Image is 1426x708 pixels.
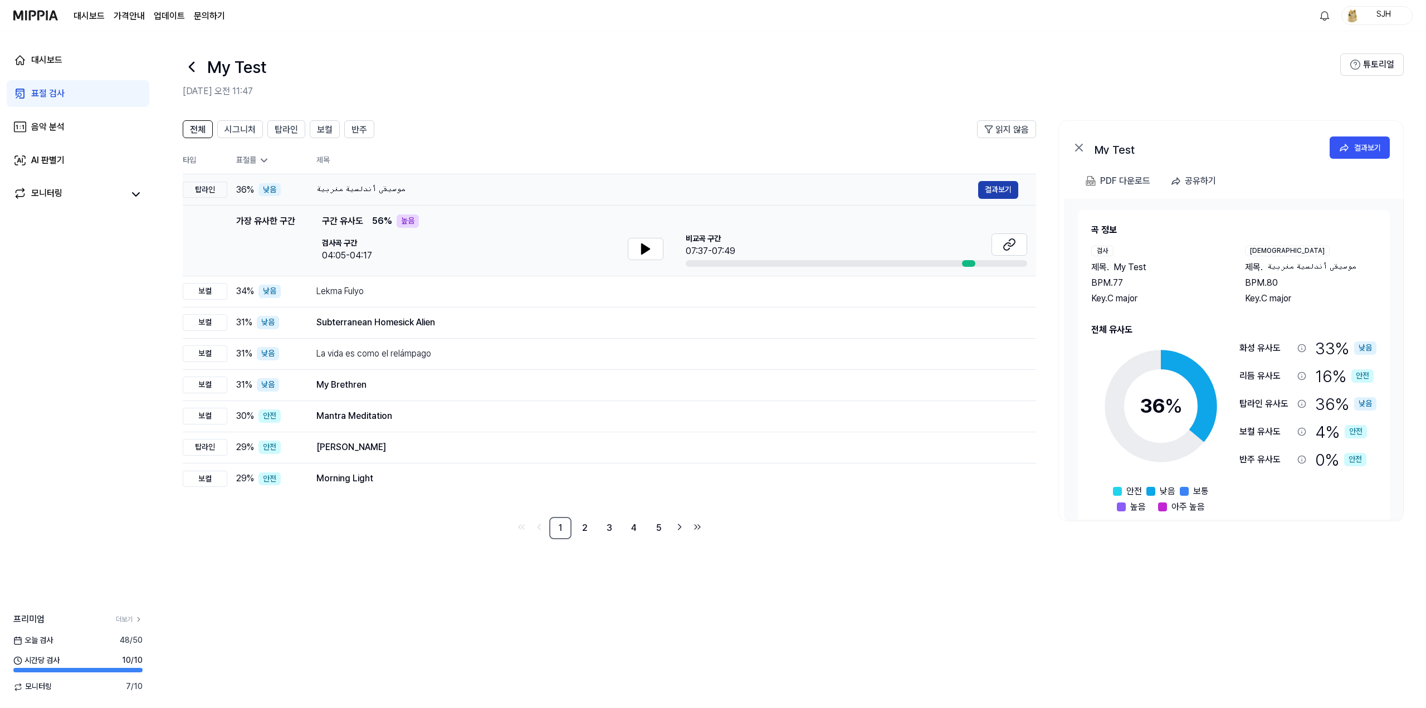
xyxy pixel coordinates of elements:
[344,120,374,138] button: 반주
[322,249,372,262] div: 04:05-04:17
[1362,9,1405,21] div: SJH
[1267,261,1356,274] span: موسيقى أندلسية مغربية
[598,517,621,539] a: 3
[514,519,529,535] a: Go to first page
[74,9,105,23] a: 대시보드
[978,181,1018,199] button: 결과보기
[1064,199,1403,520] a: 곡 정보검사제목.My TestBPM.77Key.C major[DEMOGRAPHIC_DATA]제목.موسيقى أندلسية مغربيةBPM.80Key.C major전체 유사...
[1330,136,1390,159] a: 결과보기
[183,85,1340,98] h2: [DATE] 오전 11:47
[13,635,53,646] span: 오늘 검사
[1091,223,1376,237] h2: 곡 정보
[531,519,547,535] a: Go to previous page
[1318,9,1331,22] img: 알림
[686,233,735,245] span: 비교곡 구간
[672,519,687,535] a: Go to next page
[31,187,62,202] div: 모니터링
[1165,394,1183,418] span: %
[31,120,65,134] div: 음악 분석
[1239,369,1293,383] div: 리듬 유사도
[1245,246,1330,256] div: [DEMOGRAPHIC_DATA]
[1351,369,1374,383] div: 안전
[1354,341,1376,355] div: 낮음
[1354,397,1376,411] div: 낮음
[236,316,252,329] span: 31 %
[574,517,596,539] a: 2
[114,9,145,23] button: 가격안내
[351,123,367,136] span: 반주
[257,316,279,329] div: 낮음
[183,314,227,331] div: 보컬
[316,472,1018,485] div: Morning Light
[258,409,281,423] div: 안전
[1315,392,1376,416] div: 36 %
[549,517,572,539] a: 1
[183,147,227,174] th: 타입
[257,378,279,392] div: 낮음
[1091,276,1223,290] div: BPM. 77
[224,123,256,136] span: 시그니처
[1340,53,1404,76] button: 튜토리얼
[31,154,65,167] div: AI 판별기
[194,9,225,23] a: 문의하기
[236,347,252,360] span: 31 %
[1239,341,1293,355] div: 화성 유사도
[7,114,149,140] a: 음악 분석
[154,9,185,23] a: 업데이트
[310,120,340,138] button: 보컬
[122,655,143,666] span: 10 / 10
[1140,391,1183,421] div: 36
[1239,453,1293,466] div: 반주 유사도
[977,120,1036,138] button: 읽지 않음
[1315,420,1367,443] div: 4 %
[120,635,143,646] span: 48 / 50
[316,316,1018,329] div: Subterranean Homesick Alien
[183,182,227,198] div: 탑라인
[1126,485,1142,498] span: 안전
[236,409,254,423] span: 30 %
[1193,485,1209,498] span: 보통
[316,409,1018,423] div: Mantra Meditation
[236,441,254,454] span: 29 %
[258,183,281,197] div: 낮음
[258,441,281,454] div: 안전
[316,441,1018,454] div: [PERSON_NAME]
[1160,485,1175,498] span: 낮음
[1245,276,1376,290] div: BPM. 80
[7,80,149,107] a: 표절 검사
[183,283,227,300] div: 보컬
[190,123,206,136] span: 전체
[1100,174,1150,188] div: PDF 다운로드
[322,238,372,249] span: 검사곡 구간
[1171,500,1205,514] span: 아주 높음
[267,120,305,138] button: 탑라인
[1095,141,1317,154] div: My Test
[236,183,254,197] span: 36 %
[183,517,1036,539] nav: pagination
[236,378,252,392] span: 31 %
[1091,323,1376,336] h2: 전체 유사도
[1239,397,1293,411] div: 탑라인 유사도
[275,123,298,136] span: 탑라인
[690,519,705,535] a: Go to last page
[183,439,227,456] div: 탑라인
[31,87,65,100] div: 표절 검사
[1091,246,1114,256] div: 검사
[258,285,281,298] div: 낮음
[316,347,1018,360] div: La vida es como el relámpago
[183,345,227,362] div: 보컬
[1354,141,1381,154] div: 결과보기
[1239,425,1293,438] div: 보컬 유사도
[7,147,149,174] a: AI 판별기
[31,53,62,67] div: 대시보드
[236,285,254,298] span: 34 %
[183,408,227,424] div: 보컬
[1345,9,1359,22] img: profile
[317,123,333,136] span: 보컬
[7,47,149,74] a: 대시보드
[13,655,60,666] span: 시간당 검사
[1086,176,1096,186] img: PDF Download
[126,681,143,692] span: 7 / 10
[995,123,1029,136] span: 읽지 않음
